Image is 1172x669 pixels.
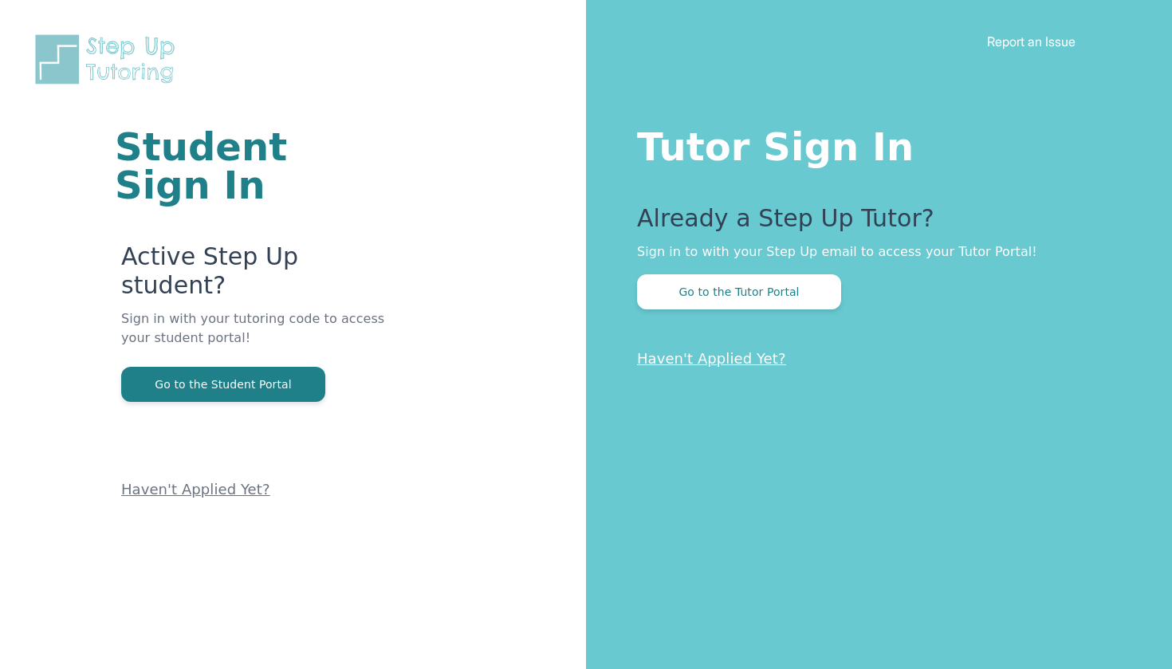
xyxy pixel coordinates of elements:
[637,284,841,299] a: Go to the Tutor Portal
[637,350,786,367] a: Haven't Applied Yet?
[121,376,325,392] a: Go to the Student Portal
[32,32,185,87] img: Step Up Tutoring horizontal logo
[637,274,841,309] button: Go to the Tutor Portal
[115,128,395,204] h1: Student Sign In
[121,367,325,402] button: Go to the Student Portal
[121,242,395,309] p: Active Step Up student?
[637,204,1108,242] p: Already a Step Up Tutor?
[121,309,395,367] p: Sign in with your tutoring code to access your student portal!
[637,242,1108,262] p: Sign in to with your Step Up email to access your Tutor Portal!
[121,481,270,498] a: Haven't Applied Yet?
[637,121,1108,166] h1: Tutor Sign In
[987,33,1076,49] a: Report an Issue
